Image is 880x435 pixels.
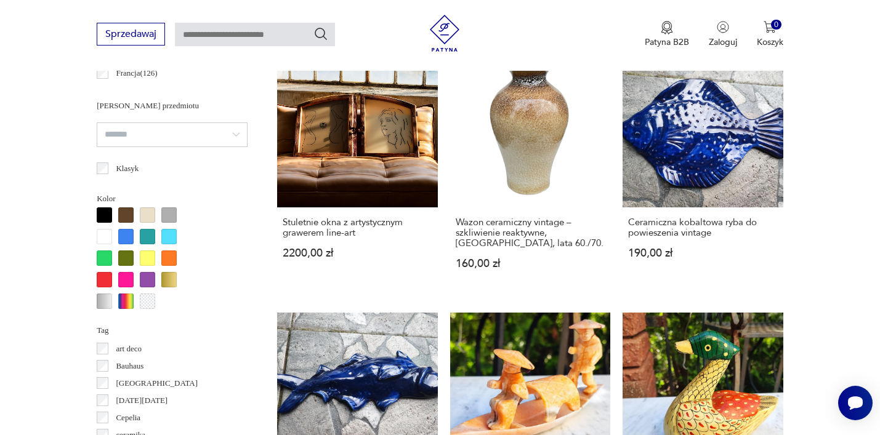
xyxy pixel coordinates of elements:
img: Ikona medalu [661,21,673,34]
p: Klasyk [116,162,139,175]
h3: Wazon ceramiczny vintage – szkliwienie reaktywne, [GEOGRAPHIC_DATA], lata 60./70. [456,217,605,249]
p: Tag [97,324,248,337]
button: Patyna B2B [645,21,689,48]
p: 190,00 zł [628,248,778,258]
p: Patyna B2B [645,36,689,48]
img: Ikonka użytkownika [717,21,729,33]
p: 160,00 zł [456,258,605,269]
p: Kolor [97,192,248,206]
img: Ikona koszyka [764,21,776,33]
p: Koszyk [757,36,783,48]
iframe: Smartsupp widget button [838,386,873,420]
div: 0 [771,20,781,30]
p: Zaloguj [709,36,737,48]
p: Cepelia [116,411,140,425]
button: Zaloguj [709,21,737,48]
p: [DATE][DATE] [116,394,168,407]
img: Patyna - sklep z meblami i dekoracjami vintage [426,15,463,52]
p: 2200,00 zł [283,248,432,258]
button: 0Koszyk [757,21,783,48]
p: [GEOGRAPHIC_DATA] [116,377,198,390]
a: Ceramiczna kobaltowa ryba do powieszenia vintageCeramiczna kobaltowa ryba do powieszenia vintage1... [623,47,783,293]
h3: Ceramiczna kobaltowa ryba do powieszenia vintage [628,217,778,238]
p: [GEOGRAPHIC_DATA] ( 99 ) [116,84,211,97]
p: art deco [116,342,142,356]
a: Stuletnie okna z artystycznym grawerem line-artStuletnie okna z artystycznym grawerem line-art220... [277,47,438,293]
a: Wazon ceramiczny vintage – szkliwienie reaktywne, Niemcy, lata 60./70.Wazon ceramiczny vintage – ... [450,47,611,293]
button: Szukaj [313,26,328,41]
a: Sprzedawaj [97,31,165,39]
button: Sprzedawaj [97,23,165,46]
p: [PERSON_NAME] przedmiotu [97,99,248,113]
p: Bauhaus [116,359,143,373]
p: Francja ( 126 ) [116,66,157,80]
h3: Stuletnie okna z artystycznym grawerem line-art [283,217,432,238]
a: Ikona medaluPatyna B2B [645,21,689,48]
